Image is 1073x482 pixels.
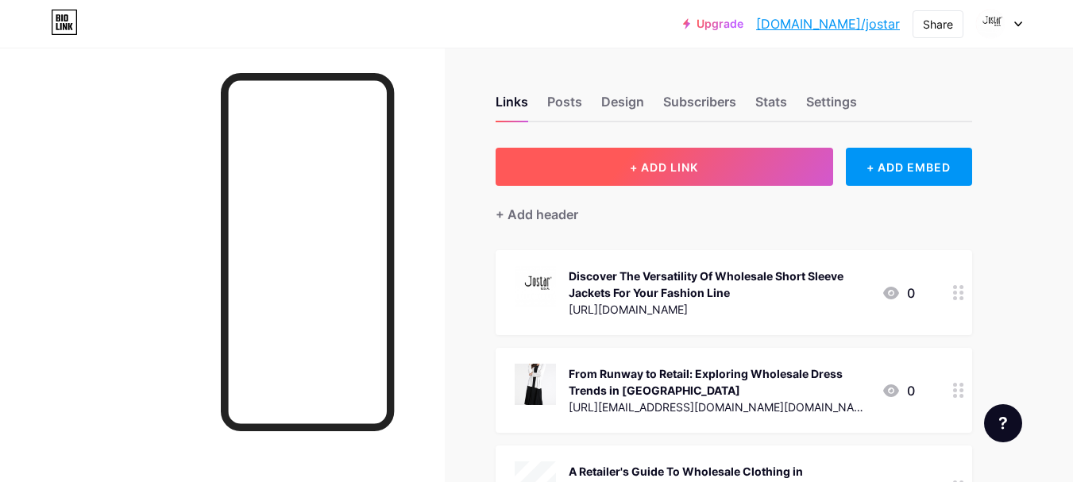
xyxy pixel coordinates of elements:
[158,92,171,105] img: tab_keywords_by_traffic_grey.svg
[846,148,972,186] div: + ADD EMBED
[25,25,38,38] img: logo_orange.svg
[547,92,582,121] div: Posts
[569,399,869,415] div: [URL][EMAIL_ADDRESS][DOMAIN_NAME][DOMAIN_NAME]
[806,92,857,121] div: Settings
[630,160,698,174] span: + ADD LINK
[60,94,142,104] div: Domain Overview
[515,266,556,307] img: Discover The Versatility Of Wholesale Short Sleeve Jackets For Your Fashion Line
[569,301,869,318] div: [URL][DOMAIN_NAME]
[569,268,869,301] div: Discover The Versatility Of Wholesale Short Sleeve Jackets For Your Fashion Line
[683,17,743,30] a: Upgrade
[923,16,953,33] div: Share
[496,205,578,224] div: + Add header
[44,25,78,38] div: v 4.0.25
[176,94,268,104] div: Keywords by Traffic
[496,92,528,121] div: Links
[569,365,869,399] div: From Runway to Retail: Exploring Wholesale Dress Trends in [GEOGRAPHIC_DATA]
[882,381,915,400] div: 0
[25,41,38,54] img: website_grey.svg
[663,92,736,121] div: Subscribers
[43,92,56,105] img: tab_domain_overview_orange.svg
[882,283,915,303] div: 0
[975,9,1005,39] img: Jostar
[496,148,833,186] button: + ADD LINK
[756,14,900,33] a: [DOMAIN_NAME]/jostar
[41,41,175,54] div: Domain: [DOMAIN_NAME]
[755,92,787,121] div: Stats
[515,364,556,405] img: From Runway to Retail: Exploring Wholesale Dress Trends in LA
[601,92,644,121] div: Design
